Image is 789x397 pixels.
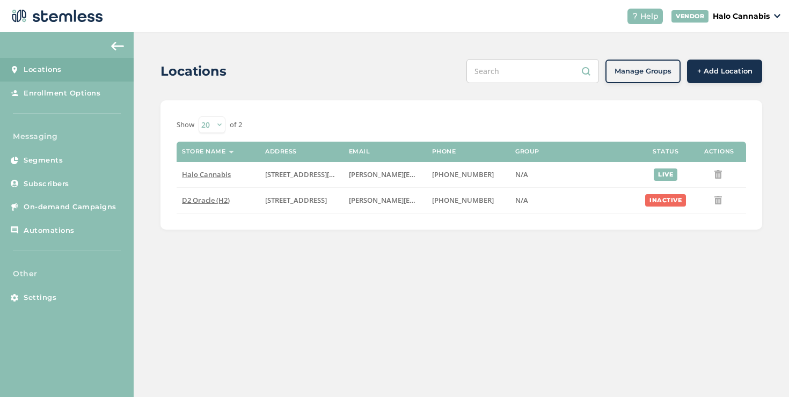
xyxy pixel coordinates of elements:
span: Help [640,11,659,22]
p: Halo Cannabis [713,11,770,22]
label: Address [265,148,297,155]
span: [PERSON_NAME][EMAIL_ADDRESS][PERSON_NAME][DOMAIN_NAME] [349,195,575,205]
h2: Locations [160,62,227,81]
button: Manage Groups [605,60,681,83]
label: 3906 North Oracle Road [265,196,338,205]
img: logo-dark-0685b13c.svg [9,5,103,27]
span: + Add Location [697,66,753,77]
span: [PHONE_NUMBER] [432,170,494,179]
span: Subscribers [24,179,69,189]
input: Search [466,59,599,83]
span: Segments [24,155,63,166]
label: Halo Cannabis [182,170,254,179]
button: + Add Location [687,60,762,83]
label: of 2 [230,120,242,130]
img: icon-help-white-03924b79.svg [632,13,638,19]
label: Group [515,148,539,155]
span: [STREET_ADDRESS][PERSON_NAME] [265,170,382,179]
label: Email [349,148,370,155]
label: N/A [515,196,633,205]
img: icon_down-arrow-small-66adaf34.svg [774,14,780,18]
label: Store name [182,148,225,155]
span: Enrollment Options [24,88,100,99]
label: N/A [515,170,633,179]
span: Settings [24,292,56,303]
span: [PHONE_NUMBER] [432,195,494,205]
label: (520) 664-2251 [432,170,505,179]
span: [PERSON_NAME][EMAIL_ADDRESS][PERSON_NAME][DOMAIN_NAME] [349,170,575,179]
label: Show [177,120,194,130]
span: Halo Cannabis [182,170,231,179]
span: Locations [24,64,62,75]
span: [STREET_ADDRESS] [265,195,327,205]
label: D2 Oracle (H2) [182,196,254,205]
label: dominique.gamboa@thegreenhalo.com [349,170,421,179]
span: D2 Oracle (H2) [182,195,230,205]
label: Status [653,148,678,155]
label: Phone [432,148,456,155]
th: Actions [692,142,746,162]
label: (520) 732-4187 [432,196,505,205]
iframe: Chat Widget [735,345,789,397]
label: 7710 South Wilmot Road [265,170,338,179]
span: On-demand Campaigns [24,202,116,212]
span: Manage Groups [615,66,671,77]
label: dominique.gamboa@thegreenhalo.com [349,196,421,205]
span: Automations [24,225,75,236]
img: icon-sort-1e1d7615.svg [229,151,234,153]
div: inactive [645,194,686,207]
img: icon-arrow-back-accent-c549486e.svg [111,42,124,50]
div: VENDOR [671,10,708,23]
div: live [654,168,677,181]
